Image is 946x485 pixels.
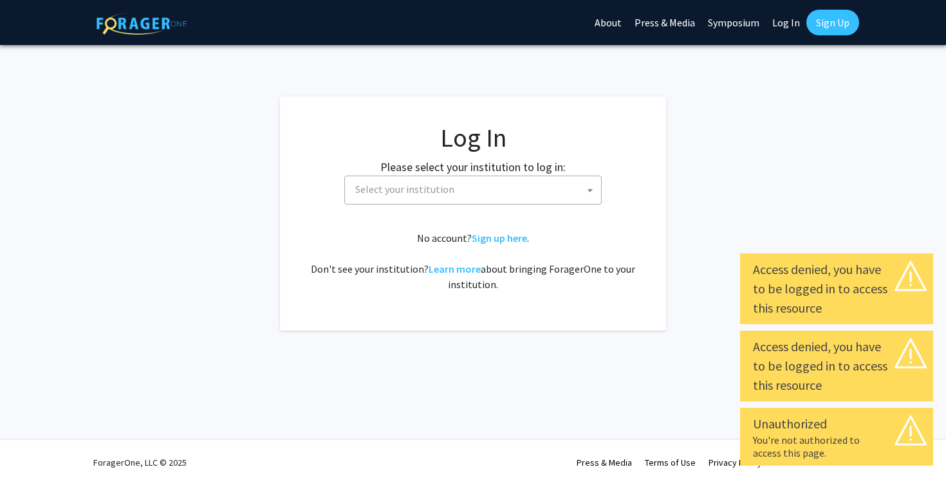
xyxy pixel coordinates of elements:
[306,230,640,292] div: No account? . Don't see your institution? about bringing ForagerOne to your institution.
[429,262,481,275] a: Learn more about bringing ForagerOne to your institution
[753,414,920,434] div: Unauthorized
[306,122,640,153] h1: Log In
[380,158,566,176] label: Please select your institution to log in:
[753,337,920,395] div: Access denied, you have to be logged in to access this resource
[709,457,762,468] a: Privacy Policy
[350,176,601,203] span: Select your institution
[344,176,602,205] span: Select your institution
[577,457,632,468] a: Press & Media
[753,260,920,318] div: Access denied, you have to be logged in to access this resource
[93,440,187,485] div: ForagerOne, LLC © 2025
[97,12,187,35] img: ForagerOne Logo
[753,434,920,459] div: You're not authorized to access this page.
[472,232,527,244] a: Sign up here
[355,183,454,196] span: Select your institution
[645,457,696,468] a: Terms of Use
[806,10,859,35] a: Sign Up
